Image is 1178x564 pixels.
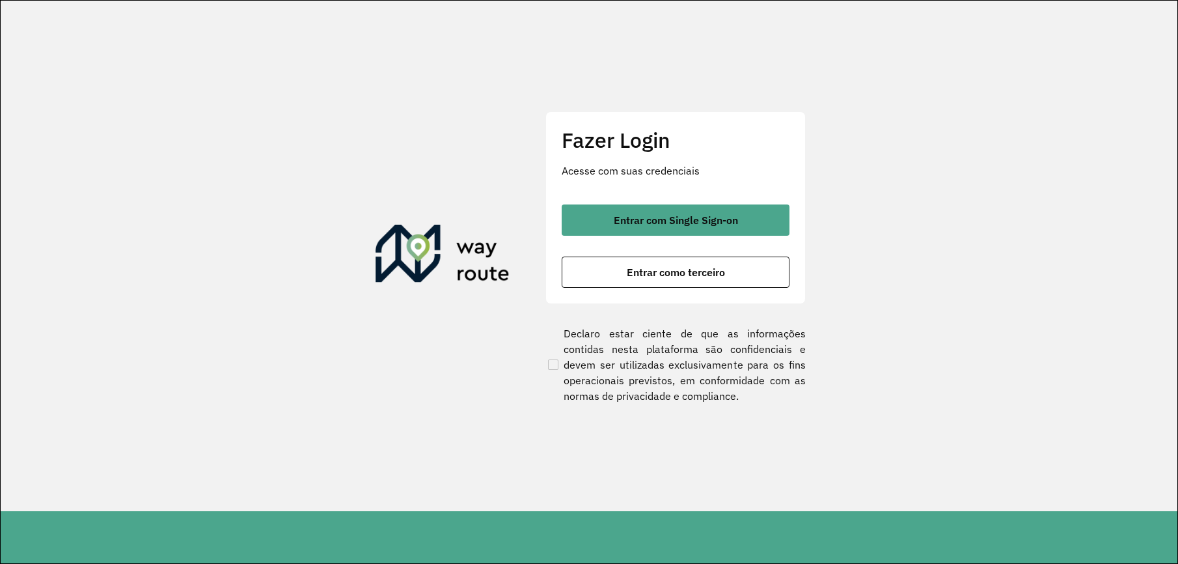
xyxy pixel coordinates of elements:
[545,326,806,404] label: Declaro estar ciente de que as informações contidas nesta plataforma são confidenciais e devem se...
[562,257,789,288] button: button
[376,225,510,287] img: Roteirizador AmbevTech
[562,128,789,152] h2: Fazer Login
[614,215,738,225] span: Entrar com Single Sign-on
[562,163,789,178] p: Acesse com suas credenciais
[562,204,789,236] button: button
[627,267,725,277] span: Entrar como terceiro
